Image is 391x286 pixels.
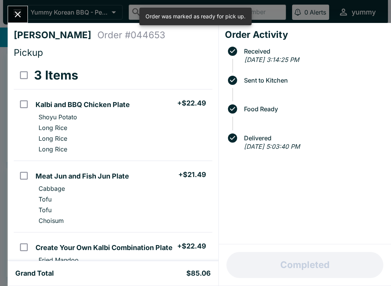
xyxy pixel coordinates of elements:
h5: + $22.49 [177,242,206,251]
button: Close [8,6,27,23]
span: Received [240,48,385,55]
p: Choisum [39,217,64,224]
p: Long Rice [39,124,67,132]
h4: Order Activity [225,29,385,41]
h5: + $21.49 [178,170,206,179]
h5: Kalbi and BBQ Chicken Plate [36,100,130,109]
span: Pickup [14,47,43,58]
p: Long Rice [39,145,67,153]
p: Fried Mandoo [39,256,79,264]
h5: $85.06 [186,269,211,278]
h5: + $22.49 [177,99,206,108]
em: [DATE] 5:03:40 PM [244,143,300,150]
p: Tofu [39,206,52,214]
div: Order was marked as ready for pick up. [145,10,246,23]
span: Delivered [240,135,385,141]
p: Shoyu Potato [39,113,77,121]
h5: Create Your Own Kalbi Combination Plate [36,243,173,252]
h5: Meat Jun and Fish Jun Plate [36,172,129,181]
h4: [PERSON_NAME] [14,29,97,41]
h5: Grand Total [15,269,54,278]
span: Food Ready [240,106,385,112]
p: Tofu [39,195,52,203]
p: Cabbage [39,185,65,192]
p: Long Rice [39,135,67,142]
h4: Order # 044653 [97,29,165,41]
h3: 3 Items [34,68,78,83]
span: Sent to Kitchen [240,77,385,84]
em: [DATE] 3:14:25 PM [244,56,299,63]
